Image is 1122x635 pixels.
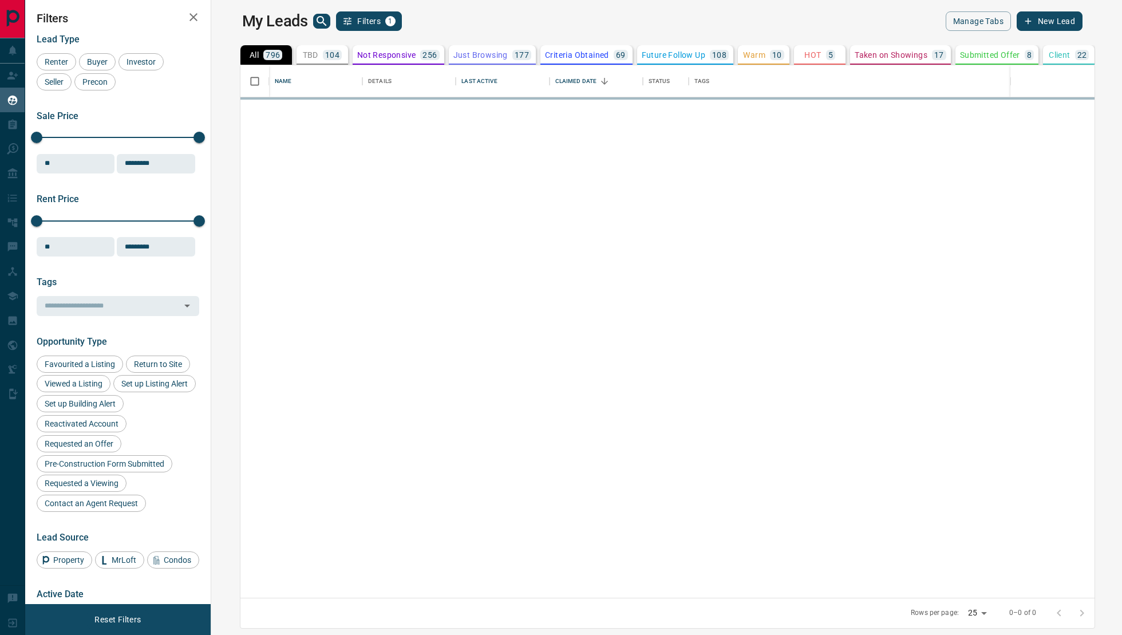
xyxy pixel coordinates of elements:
[555,65,597,97] div: Claimed Date
[642,51,705,59] p: Future Follow Up
[108,555,140,565] span: MrLoft
[95,551,144,569] div: MrLoft
[79,53,116,70] div: Buyer
[643,65,689,97] div: Status
[37,34,80,45] span: Lead Type
[250,51,259,59] p: All
[960,51,1020,59] p: Submitted Offer
[37,532,89,543] span: Lead Source
[616,51,626,59] p: 69
[147,551,199,569] div: Condos
[37,277,57,287] span: Tags
[456,65,549,97] div: Last Active
[368,65,392,97] div: Details
[37,475,127,492] div: Requested a Viewing
[325,51,339,59] p: 104
[37,455,172,472] div: Pre-Construction Form Submitted
[41,459,168,468] span: Pre-Construction Form Submitted
[772,51,782,59] p: 10
[1077,51,1087,59] p: 22
[266,51,280,59] p: 796
[855,51,927,59] p: Taken on Showings
[37,194,79,204] span: Rent Price
[179,298,195,314] button: Open
[37,356,123,373] div: Favourited a Listing
[126,356,190,373] div: Return to Site
[689,65,1062,97] div: Tags
[41,360,119,369] span: Favourited a Listing
[37,589,84,599] span: Active Date
[113,375,196,392] div: Set up Listing Alert
[596,73,613,89] button: Sort
[49,555,88,565] span: Property
[37,53,76,70] div: Renter
[269,65,362,97] div: Name
[453,51,508,59] p: Just Browsing
[123,57,160,66] span: Investor
[41,77,68,86] span: Seller
[550,65,643,97] div: Claimed Date
[1049,51,1070,59] p: Client
[37,551,92,569] div: Property
[386,17,394,25] span: 1
[336,11,402,31] button: Filters1
[357,51,416,59] p: Not Responsive
[275,65,292,97] div: Name
[828,51,833,59] p: 5
[712,51,726,59] p: 108
[74,73,116,90] div: Precon
[41,479,123,488] span: Requested a Viewing
[743,51,765,59] p: Warm
[649,65,670,97] div: Status
[37,435,121,452] div: Requested an Offer
[41,379,106,388] span: Viewed a Listing
[37,336,107,347] span: Opportunity Type
[83,57,112,66] span: Buyer
[694,65,710,97] div: Tags
[41,57,72,66] span: Renter
[422,51,437,59] p: 256
[37,495,146,512] div: Contact an Agent Request
[946,11,1011,31] button: Manage Tabs
[1027,51,1032,59] p: 8
[362,65,456,97] div: Details
[934,51,944,59] p: 17
[313,14,330,29] button: search button
[118,53,164,70] div: Investor
[41,419,123,428] span: Reactivated Account
[1009,608,1036,618] p: 0–0 of 0
[303,51,318,59] p: TBD
[117,379,192,388] span: Set up Listing Alert
[37,111,78,121] span: Sale Price
[515,51,529,59] p: 177
[37,73,72,90] div: Seller
[87,610,148,629] button: Reset Filters
[130,360,186,369] span: Return to Site
[804,51,821,59] p: HOT
[461,65,497,97] div: Last Active
[41,499,142,508] span: Contact an Agent Request
[545,51,609,59] p: Criteria Obtained
[37,415,127,432] div: Reactivated Account
[160,555,195,565] span: Condos
[242,12,308,30] h1: My Leads
[37,11,199,25] h2: Filters
[41,399,120,408] span: Set up Building Alert
[1017,11,1083,31] button: New Lead
[41,439,117,448] span: Requested an Offer
[78,77,112,86] span: Precon
[963,605,991,621] div: 25
[37,375,110,392] div: Viewed a Listing
[911,608,959,618] p: Rows per page:
[37,395,124,412] div: Set up Building Alert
